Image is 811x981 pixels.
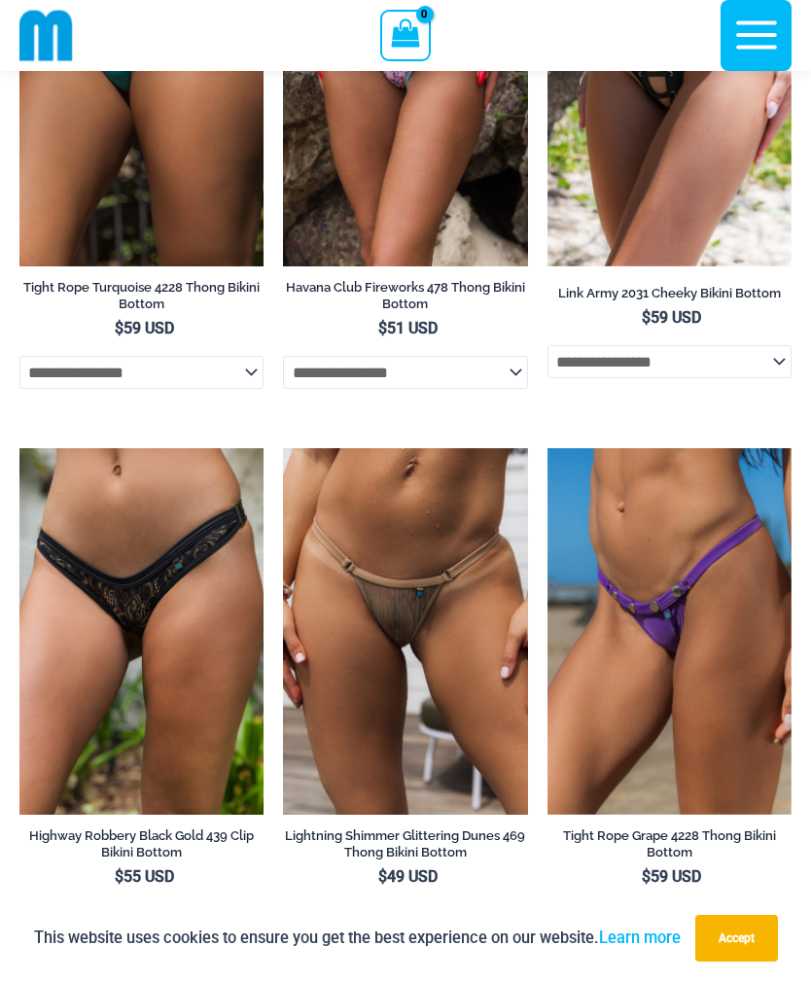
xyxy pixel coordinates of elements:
span: $ [115,319,123,337]
span: $ [378,319,387,337]
bdi: 59 USD [642,308,701,327]
h2: Lightning Shimmer Glittering Dunes 469 Thong Bikini Bottom [283,827,527,860]
a: Learn more [599,928,681,947]
button: Accept [695,915,778,962]
h2: Link Army 2031 Cheeky Bikini Bottom [547,285,792,301]
a: Tight Rope Turquoise 4228 Thong Bikini Bottom [19,279,264,319]
a: View Shopping Cart, empty [380,10,430,60]
a: Lightning Shimmer Glittering Dunes 469 Thong 01Lightning Shimmer Glittering Dunes 317 Tri Top 469... [283,448,527,815]
bdi: 49 USD [378,867,438,886]
a: Havana Club Fireworks 478 Thong Bikini Bottom [283,279,527,319]
a: Tight Rope Grape 4228 Thong Bikini Bottom [547,827,792,867]
img: Lightning Shimmer Glittering Dunes 469 Thong 01 [283,448,527,815]
span: $ [642,867,651,886]
img: Tight Rope Grape 4228 Thong Bottom 01 [547,448,792,815]
span: $ [378,867,387,886]
img: cropped mm emblem [19,9,73,62]
bdi: 59 USD [642,867,701,886]
span: $ [642,308,651,327]
span: $ [115,867,123,886]
bdi: 55 USD [115,867,174,886]
h2: Highway Robbery Black Gold 439 Clip Bikini Bottom [19,827,264,860]
a: Tight Rope Grape 4228 Thong Bottom 01Tight Rope Grape 4228 Thong Bottom 02Tight Rope Grape 4228 T... [547,448,792,815]
a: Highway Robbery Black Gold 439 Clip Bottom 01Highway Robbery Black Gold 439 Clip Bottom 02Highway... [19,448,264,815]
a: Link Army 2031 Cheeky Bikini Bottom [547,285,792,308]
bdi: 59 USD [115,319,174,337]
h2: Tight Rope Grape 4228 Thong Bikini Bottom [547,827,792,860]
p: This website uses cookies to ensure you get the best experience on our website. [34,925,681,951]
h2: Havana Club Fireworks 478 Thong Bikini Bottom [283,279,527,312]
a: Highway Robbery Black Gold 439 Clip Bikini Bottom [19,827,264,867]
bdi: 51 USD [378,319,438,337]
a: Lightning Shimmer Glittering Dunes 469 Thong Bikini Bottom [283,827,527,867]
img: Highway Robbery Black Gold 439 Clip Bottom 01 [19,448,264,815]
h2: Tight Rope Turquoise 4228 Thong Bikini Bottom [19,279,264,312]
